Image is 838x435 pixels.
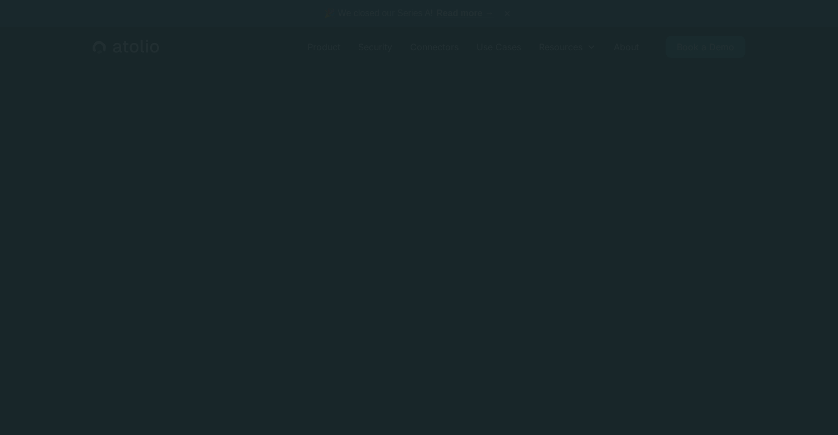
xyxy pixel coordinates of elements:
a: About [605,36,648,58]
button: × [500,7,514,20]
a: Security [349,36,401,58]
a: Connectors [401,36,468,58]
span: 🎉 We closed our Series A! [324,7,494,20]
div: Resources [539,40,582,54]
div: Resources [530,36,605,58]
a: Book a Demo [666,36,745,58]
a: Read more → [436,8,494,18]
a: Product [298,36,349,58]
a: home [93,40,159,54]
a: Use Cases [468,36,530,58]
